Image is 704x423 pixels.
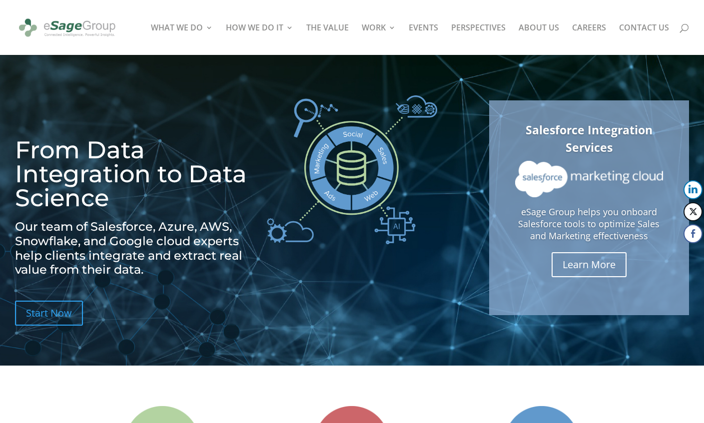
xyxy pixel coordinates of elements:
a: CONTACT US [619,24,669,55]
p: eSage Group helps you onboard Salesforce tools to optimize Sales and Marketing effectiveness [515,206,663,242]
a: THE VALUE [306,24,349,55]
a: Start Now [15,301,83,326]
button: Facebook Share [684,224,703,243]
h2: Our team of Salesforce, Azure, AWS, Snowflake, and Google cloud experts help clients integrate an... [15,220,255,282]
h1: From Data Integration to Data Science [15,138,255,215]
img: eSage Group [17,14,117,41]
a: ABOUT US [519,24,559,55]
a: CAREERS [572,24,606,55]
button: Twitter Share [684,202,703,221]
a: Salesforce Integration Services [526,122,653,155]
a: PERSPECTIVES [451,24,506,55]
a: Learn More [552,252,627,277]
button: LinkedIn Share [684,180,703,199]
a: EVENTS [409,24,438,55]
a: WORK [362,24,396,55]
a: HOW WE DO IT [226,24,293,55]
a: WHAT WE DO [151,24,213,55]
